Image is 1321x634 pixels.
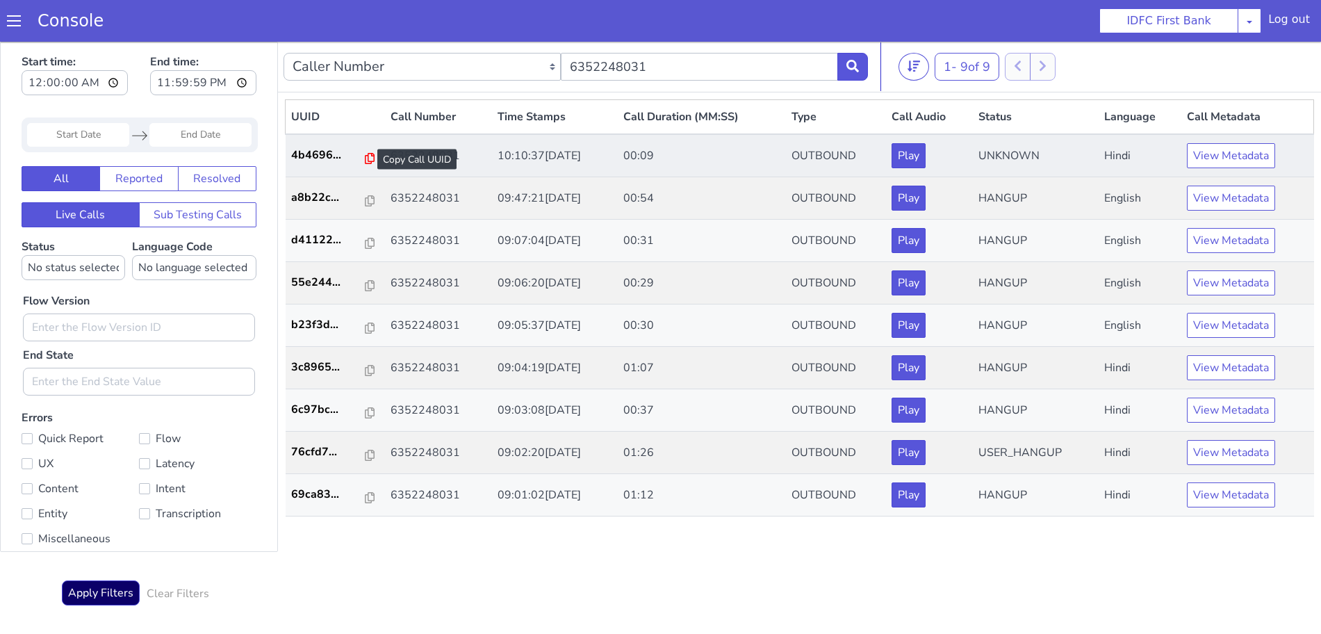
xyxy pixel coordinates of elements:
[150,8,256,58] label: End time:
[291,359,379,376] a: 6c97bc...
[618,348,786,390] td: 00:37
[1099,432,1182,475] td: Hindi
[291,402,366,418] p: 76cfd7...
[22,412,139,432] label: UX
[139,161,257,186] button: Sub Testing Calls
[291,232,366,249] p: 55e244...
[1187,186,1275,211] button: View Metadata
[786,58,887,93] th: Type
[291,105,379,122] a: 4b4696...
[23,251,90,268] label: Flow Version
[1099,178,1182,220] td: English
[22,197,125,238] label: Status
[1099,348,1182,390] td: Hindi
[892,441,926,466] button: Play
[892,314,926,339] button: Play
[291,402,379,418] a: 76cfd7...
[1187,229,1275,254] button: View Metadata
[385,390,492,432] td: 6352248031
[291,190,366,206] p: d41122...
[1099,390,1182,432] td: Hindi
[291,232,379,249] a: 55e244...
[1187,441,1275,466] button: View Metadata
[1099,220,1182,263] td: English
[892,271,926,296] button: Play
[618,58,786,93] th: Call Duration (MM:SS)
[973,390,1099,432] td: USER_HANGUP
[1099,136,1182,178] td: English
[973,178,1099,220] td: HANGUP
[23,326,255,354] input: Enter the End State Value
[1187,314,1275,339] button: View Metadata
[147,546,209,559] h6: Clear Filters
[786,220,887,263] td: OUTBOUND
[385,178,492,220] td: 6352248031
[99,124,178,149] button: Reported
[561,11,838,39] input: Enter the Caller Number
[22,368,256,510] label: Errors
[23,305,74,322] label: End State
[973,305,1099,348] td: HANGUP
[1099,305,1182,348] td: Hindi
[291,444,379,461] a: 69ca83...
[492,220,618,263] td: 09:06:20[DATE]
[618,305,786,348] td: 01:07
[618,178,786,220] td: 00:31
[786,432,887,475] td: OUTBOUND
[492,432,618,475] td: 09:01:02[DATE]
[786,92,887,136] td: OUTBOUND
[291,317,366,334] p: 3c8965...
[178,124,256,149] button: Resolved
[385,58,492,93] th: Call Number
[892,144,926,169] button: Play
[618,220,786,263] td: 00:29
[492,390,618,432] td: 09:02:20[DATE]
[786,305,887,348] td: OUTBOUND
[973,136,1099,178] td: HANGUP
[23,272,255,300] input: Enter the Flow Version ID
[1187,271,1275,296] button: View Metadata
[786,348,887,390] td: OUTBOUND
[935,11,999,39] button: 1- 9of 9
[973,58,1099,93] th: Status
[291,317,379,334] a: 3c8965...
[22,387,139,407] label: Quick Report
[1099,263,1182,305] td: English
[385,220,492,263] td: 6352248031
[1099,92,1182,136] td: Hindi
[291,275,366,291] p: b23f3d...
[618,136,786,178] td: 00:54
[385,263,492,305] td: 6352248031
[291,444,366,461] p: 69ca83...
[492,178,618,220] td: 09:07:04[DATE]
[1187,398,1275,423] button: View Metadata
[132,213,256,238] select: Language Code
[149,81,252,105] input: End Date
[22,213,125,238] select: Status
[786,136,887,178] td: OUTBOUND
[618,432,786,475] td: 01:12
[22,462,139,482] label: Entity
[892,101,926,127] button: Play
[139,437,256,457] label: Intent
[492,305,618,348] td: 09:04:19[DATE]
[1187,144,1275,169] button: View Metadata
[139,412,256,432] label: Latency
[132,197,256,238] label: Language Code
[892,356,926,381] button: Play
[21,11,120,31] a: Console
[150,29,256,54] input: End time:
[1099,58,1182,93] th: Language
[385,348,492,390] td: 6352248031
[22,487,139,507] label: Miscellaneous
[618,263,786,305] td: 00:30
[291,105,366,122] p: 4b4696...
[22,124,100,149] button: All
[492,136,618,178] td: 09:47:21[DATE]
[1099,8,1238,33] button: IDFC First Bank
[892,398,926,423] button: Play
[786,263,887,305] td: OUTBOUND
[22,29,128,54] input: Start time:
[973,92,1099,136] td: UNKNOWN
[385,432,492,475] td: 6352248031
